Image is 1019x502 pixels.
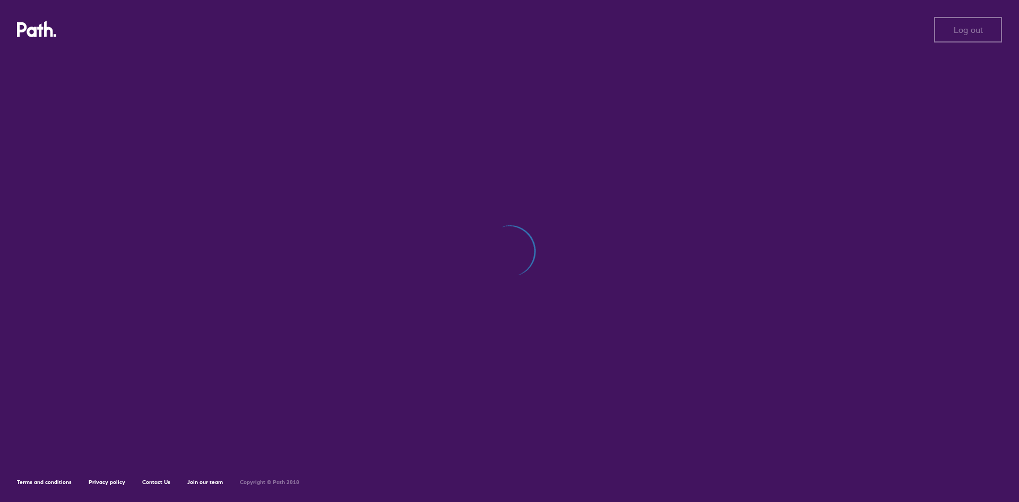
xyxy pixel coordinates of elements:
[89,479,125,486] a: Privacy policy
[17,479,72,486] a: Terms and conditions
[142,479,170,486] a: Contact Us
[240,479,299,486] h6: Copyright © Path 2018
[934,17,1002,42] button: Log out
[187,479,223,486] a: Join our team
[954,25,983,35] span: Log out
